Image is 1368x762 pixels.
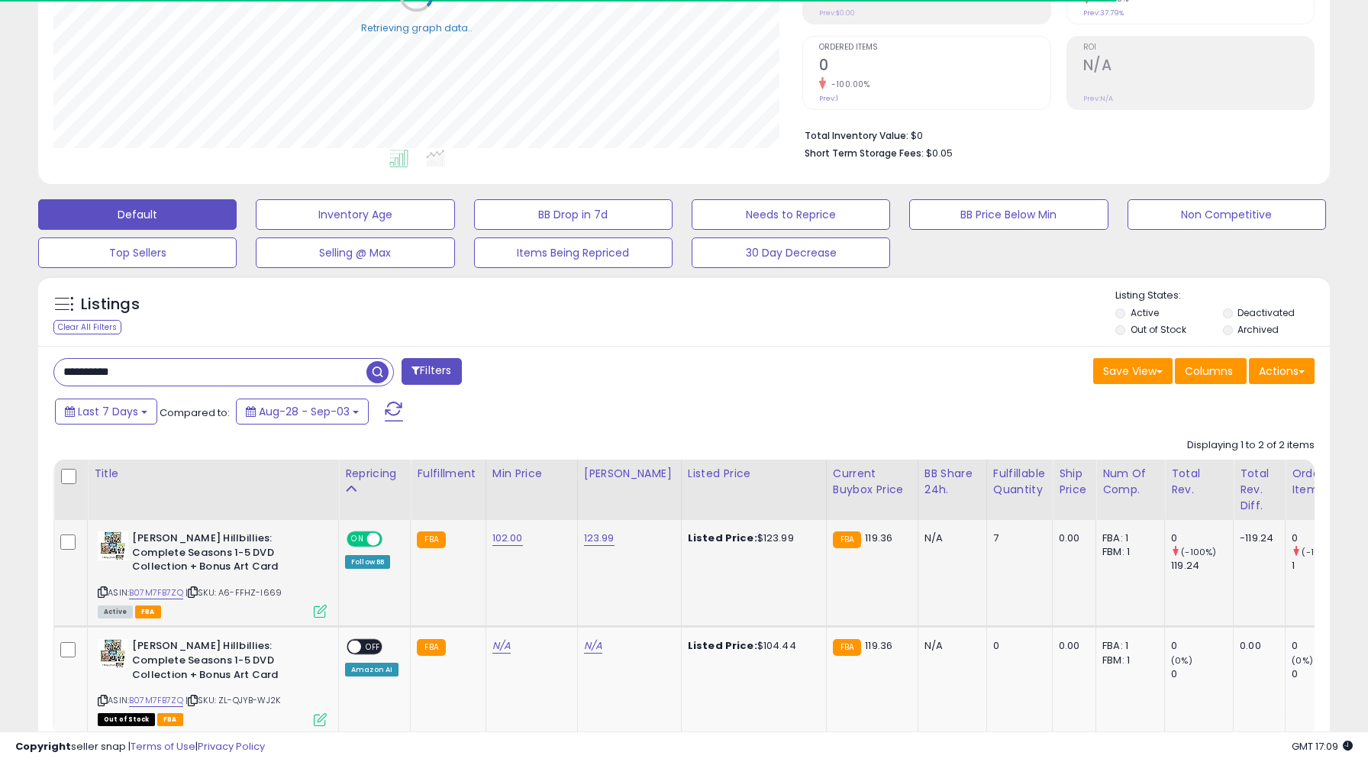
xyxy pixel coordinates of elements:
button: Items Being Repriced [474,237,673,268]
b: Total Inventory Value: [805,129,908,142]
div: Title [94,466,332,482]
span: Ordered Items [819,44,1050,52]
span: FBA [135,605,161,618]
div: ASIN: [98,531,327,616]
b: Listed Price: [688,638,757,653]
div: Listed Price [688,466,820,482]
b: Short Term Storage Fees: [805,147,924,160]
button: Selling @ Max [256,237,454,268]
div: Amazon AI [345,663,398,676]
small: FBA [417,639,445,656]
label: Out of Stock [1131,323,1186,336]
a: 123.99 [584,531,615,546]
div: 119.24 [1171,559,1233,573]
img: 51NJJM7PGwL._SL40_.jpg [98,531,128,560]
span: 119.36 [865,638,892,653]
small: (0%) [1292,654,1313,667]
span: | SKU: ZL-QJYB-WJ2K [186,694,280,706]
div: 0 [1292,639,1353,653]
div: FBM: 1 [1102,545,1153,559]
small: (0%) [1171,654,1192,667]
span: OFF [361,641,386,654]
span: FBA [157,713,183,726]
small: (-100%) [1181,546,1216,558]
div: 7 [993,531,1041,545]
b: [PERSON_NAME] Hillbillies: Complete Seasons 1-5 DVD Collection + Bonus Art Card [132,639,318,686]
div: Ship Price [1059,466,1089,498]
div: Current Buybox Price [833,466,911,498]
h5: Listings [81,294,140,315]
div: N/A [924,639,975,653]
h2: 0 [819,57,1050,77]
label: Active [1131,306,1159,319]
a: Privacy Policy [198,739,265,754]
div: 0.00 [1059,531,1084,545]
div: Total Rev. Diff. [1240,466,1279,514]
div: 0.00 [1240,639,1273,653]
div: Min Price [492,466,571,482]
div: -119.24 [1240,531,1273,545]
div: 0 [1171,667,1233,681]
div: Repricing [345,466,404,482]
span: ON [348,533,367,546]
button: Top Sellers [38,237,237,268]
div: $104.44 [688,639,815,653]
button: Non Competitive [1128,199,1326,230]
button: Columns [1175,358,1247,384]
img: 51NJJM7PGwL._SL40_.jpg [98,639,128,668]
small: Prev: N/A [1083,94,1113,103]
span: All listings currently available for purchase on Amazon [98,605,133,618]
a: N/A [492,638,511,654]
span: | SKU: A6-FFHZ-I669 [186,586,282,599]
button: Last 7 Days [55,399,157,425]
div: N/A [924,531,975,545]
div: BB Share 24h. [924,466,980,498]
div: 0 [1292,531,1353,545]
p: Listing States: [1115,289,1330,303]
button: Actions [1249,358,1315,384]
h2: N/A [1083,57,1314,77]
div: FBA: 1 [1102,531,1153,545]
span: All listings that are currently out of stock and unavailable for purchase on Amazon [98,713,155,726]
span: OFF [380,533,405,546]
span: 119.36 [865,531,892,545]
div: seller snap | | [15,740,265,754]
button: Save View [1093,358,1173,384]
div: Total Rev. [1171,466,1227,498]
button: Filters [402,358,461,385]
label: Deactivated [1237,306,1295,319]
strong: Copyright [15,739,71,754]
span: Columns [1185,363,1233,379]
button: Inventory Age [256,199,454,230]
small: FBA [833,531,861,548]
a: 102.00 [492,531,523,546]
div: FBA: 1 [1102,639,1153,653]
button: Needs to Reprice [692,199,890,230]
div: 0 [1292,667,1353,681]
button: Aug-28 - Sep-03 [236,399,369,425]
div: Fulfillment [417,466,479,482]
b: [PERSON_NAME] Hillbillies: Complete Seasons 1-5 DVD Collection + Bonus Art Card [132,531,318,578]
span: Compared to: [160,405,230,420]
b: Listed Price: [688,531,757,545]
small: FBA [417,531,445,548]
div: Follow BB [345,555,390,569]
a: B07M7FB7ZQ [129,694,183,707]
span: $0.05 [926,146,953,160]
div: 1 [1292,559,1353,573]
a: B07M7FB7ZQ [129,586,183,599]
small: Prev: 1 [819,94,838,103]
div: 0 [993,639,1041,653]
div: 0 [1171,639,1233,653]
div: Fulfillable Quantity [993,466,1046,498]
small: -100.00% [826,79,870,90]
span: Last 7 Days [78,404,138,419]
div: Retrieving graph data.. [361,21,473,34]
div: FBM: 1 [1102,654,1153,667]
div: $123.99 [688,531,815,545]
label: Archived [1237,323,1279,336]
div: 0.00 [1059,639,1084,653]
small: FBA [833,639,861,656]
div: Clear All Filters [53,320,121,334]
div: 0 [1171,531,1233,545]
